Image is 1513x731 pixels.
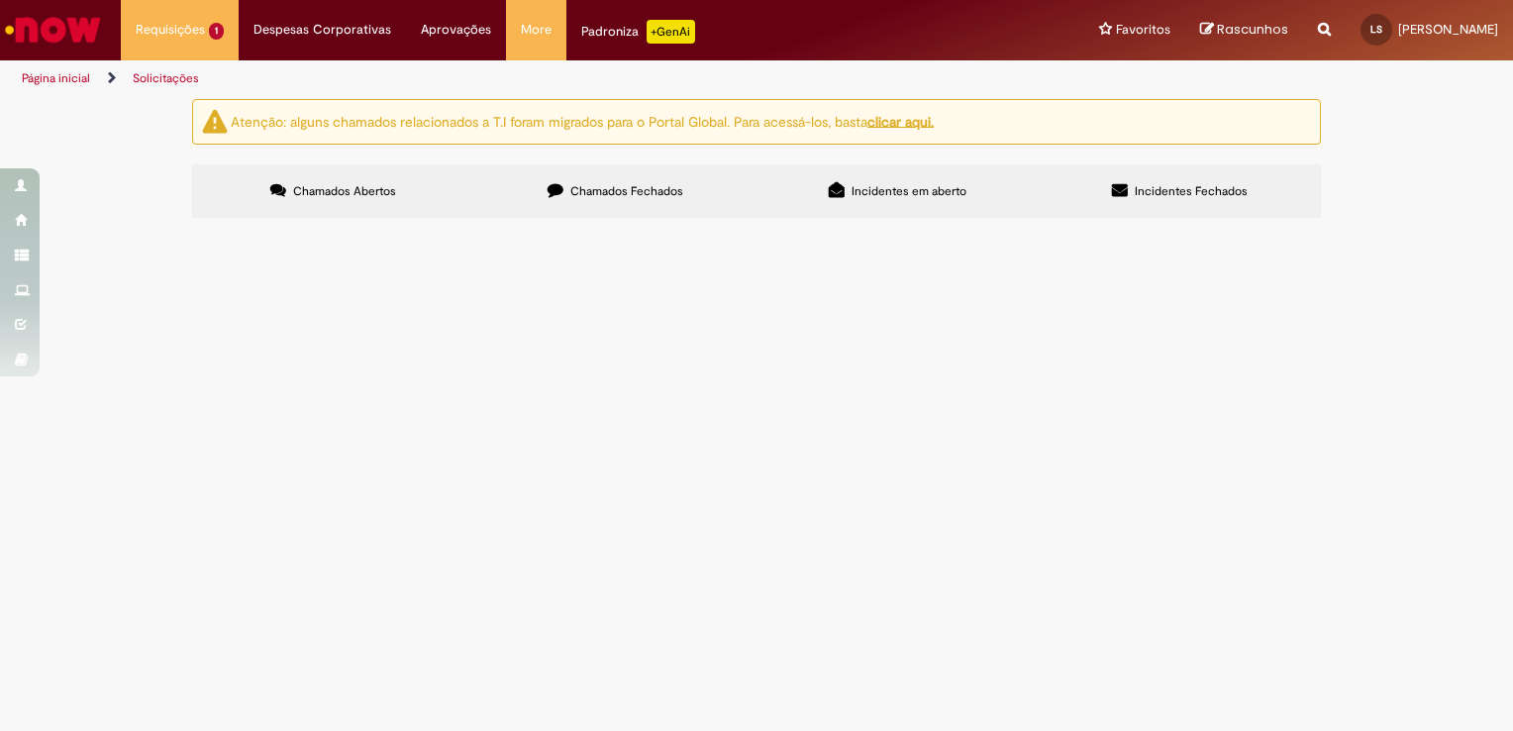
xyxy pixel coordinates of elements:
[1217,20,1288,39] span: Rascunhos
[1398,21,1498,38] span: [PERSON_NAME]
[421,20,491,40] span: Aprovações
[136,20,205,40] span: Requisições
[209,23,224,40] span: 1
[2,10,104,50] img: ServiceNow
[15,60,994,97] ul: Trilhas de página
[231,112,934,130] ng-bind-html: Atenção: alguns chamados relacionados a T.I foram migrados para o Portal Global. Para acessá-los,...
[1116,20,1170,40] span: Favoritos
[521,20,552,40] span: More
[867,112,934,130] a: clicar aqui.
[570,183,683,199] span: Chamados Fechados
[293,183,396,199] span: Chamados Abertos
[1200,21,1288,40] a: Rascunhos
[253,20,391,40] span: Despesas Corporativas
[647,20,695,44] p: +GenAi
[1135,183,1248,199] span: Incidentes Fechados
[852,183,966,199] span: Incidentes em aberto
[22,70,90,86] a: Página inicial
[1370,23,1382,36] span: LS
[581,20,695,44] div: Padroniza
[133,70,199,86] a: Solicitações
